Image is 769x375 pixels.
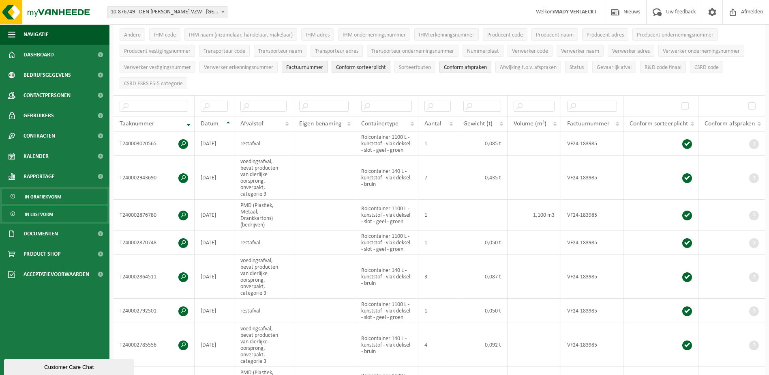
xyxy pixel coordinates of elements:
[457,131,508,156] td: 0,085 t
[24,244,60,264] span: Product Shop
[315,48,358,54] span: Transporteur adres
[120,45,195,57] button: Producent vestigingsnummerProducent vestigingsnummer: Activate to sort
[24,166,55,187] span: Rapportage
[234,231,293,255] td: restafval
[487,32,523,38] span: Producent code
[149,28,180,41] button: IHM codeIHM code: Activate to sort
[457,231,508,255] td: 0,050 t
[234,323,293,367] td: voedingsafval, bevat producten van dierlijke oorsprong, onverpakt, categorie 3
[457,299,508,323] td: 0,050 t
[658,45,744,57] button: Verwerker ondernemingsnummerVerwerker ondernemingsnummer: Activate to sort
[694,65,719,71] span: CSRD code
[195,255,234,299] td: [DATE]
[361,121,398,127] span: Containertype
[258,48,302,54] span: Transporteur naam
[299,121,342,127] span: Eigen benaming
[234,200,293,231] td: PMD (Plastiek, Metaal, Drankkartons) (bedrijven)
[536,32,574,38] span: Producent naam
[24,65,71,85] span: Bedrijfsgegevens
[114,299,195,323] td: T240002792501
[2,189,107,204] a: In grafiekvorm
[495,61,561,73] button: Afwijking t.o.v. afsprakenAfwijking t.o.v. afspraken: Activate to sort
[457,323,508,367] td: 0,092 t
[124,65,191,71] span: Verwerker vestigingsnummer
[114,231,195,255] td: T240002870748
[612,48,650,54] span: Verwerker adres
[195,323,234,367] td: [DATE]
[561,255,623,299] td: VF24-183985
[124,81,183,87] span: CSRD ESRS E5-5 categorie
[561,323,623,367] td: VF24-183985
[114,323,195,367] td: T240002785556
[120,61,195,73] button: Verwerker vestigingsnummerVerwerker vestigingsnummer: Activate to sort
[24,224,58,244] span: Documenten
[418,131,457,156] td: 1
[424,121,441,127] span: Aantal
[457,156,508,200] td: 0,435 t
[24,85,71,106] span: Contactpersonen
[567,121,610,127] span: Factuurnummer
[234,255,293,299] td: voedingsafval, bevat producten van dierlijke oorsprong, onverpakt, categorie 3
[107,6,227,18] span: 10-876749 - DEN AZALEE VZW - SINT-NIKLAAS
[705,121,755,127] span: Conform afspraken
[418,156,457,200] td: 7
[184,28,297,41] button: IHM naam (inzamelaar, handelaar, makelaar)IHM naam (inzamelaar, handelaar, makelaar): Activate to...
[114,255,195,299] td: T240002864511
[582,28,628,41] button: Producent adresProducent adres: Activate to sort
[561,299,623,323] td: VF24-183985
[195,231,234,255] td: [DATE]
[561,200,623,231] td: VF24-183985
[630,121,688,127] span: Conform sorteerplicht
[531,28,578,41] button: Producent naamProducent naam: Activate to sort
[592,61,636,73] button: Gevaarlijk afval : Activate to sort
[418,200,457,231] td: 1
[463,45,503,57] button: NummerplaatNummerplaat: Activate to sort
[514,121,546,127] span: Volume (m³)
[154,32,176,38] span: IHM code
[24,106,54,126] span: Gebruikers
[114,131,195,156] td: T240003020565
[25,207,53,222] span: In lijstvorm
[597,65,632,71] span: Gevaarlijk afval
[343,32,406,38] span: IHM ondernemingsnummer
[336,65,386,71] span: Conform sorteerplicht
[24,146,49,166] span: Kalender
[561,131,623,156] td: VF24-183985
[4,357,135,375] iframe: chat widget
[282,61,328,73] button: FactuurnummerFactuurnummer: Activate to sort
[512,48,548,54] span: Verwerker code
[418,255,457,299] td: 3
[467,48,499,54] span: Nummerplaat
[201,121,218,127] span: Datum
[355,156,418,200] td: Rolcontainer 140 L - kunststof - vlak deksel - bruin
[367,45,458,57] button: Transporteur ondernemingsnummerTransporteur ondernemingsnummer : Activate to sort
[399,65,431,71] span: Sorteerfouten
[199,45,250,57] button: Transporteur codeTransporteur code: Activate to sort
[355,200,418,231] td: Rolcontainer 1100 L - kunststof - vlak deksel - slot - geel - groen
[124,48,191,54] span: Producent vestigingsnummer
[24,264,89,284] span: Acceptatievoorwaarden
[414,28,479,41] button: IHM erkenningsnummerIHM erkenningsnummer: Activate to sort
[332,61,390,73] button: Conform sorteerplicht : Activate to sort
[561,231,623,255] td: VF24-183985
[195,200,234,231] td: [DATE]
[204,65,273,71] span: Verwerker erkenningsnummer
[195,156,234,200] td: [DATE]
[418,231,457,255] td: 1
[338,28,410,41] button: IHM ondernemingsnummerIHM ondernemingsnummer: Activate to sort
[394,61,435,73] button: SorteerfoutenSorteerfouten: Activate to sort
[508,200,561,231] td: 1,100 m3
[254,45,306,57] button: Transporteur naamTransporteur naam: Activate to sort
[234,156,293,200] td: voedingsafval, bevat producten van dierlijke oorsprong, onverpakt, categorie 3
[2,206,107,222] a: In lijstvorm
[690,61,723,73] button: CSRD codeCSRD code: Activate to sort
[457,255,508,299] td: 0,087 t
[463,121,493,127] span: Gewicht (t)
[203,48,245,54] span: Transporteur code
[561,48,599,54] span: Verwerker naam
[114,200,195,231] td: T240002876780
[418,299,457,323] td: 1
[587,32,624,38] span: Producent adres
[286,65,323,71] span: Factuurnummer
